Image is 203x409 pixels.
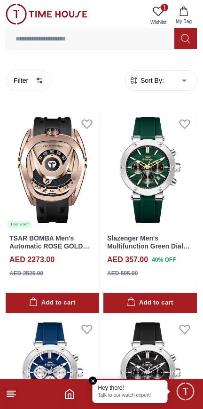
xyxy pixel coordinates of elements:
[98,384,162,392] div: Hey there!
[6,4,87,24] img: ...
[152,256,176,264] span: 40 % OFF
[6,112,99,229] img: TSAR BOMBA Men's Automatic ROSE GOLD Dial Watch - TB8213ASET-07
[107,254,148,265] h4: AED 357.00
[147,19,170,26] span: Wishlist
[161,4,168,11] span: 1
[89,377,97,385] em: Close tooltip
[175,381,196,402] div: Chat Widget
[103,112,197,229] img: Slazenger Men's Multifunction Green Dial Watch - SL.9.2564.2.05
[9,269,43,278] div: AED 2525.00
[139,76,164,85] span: Sort By:
[170,4,197,28] button: My Bag
[9,234,92,265] a: TSAR BOMBA Men's Automatic ROSE GOLD Dial Watch - TB8213ASET-07
[172,18,195,25] span: My Bag
[107,234,190,258] a: Slazenger Men's Multifunction Green Dial Watch - SL.9.2564.2.05
[129,76,164,85] button: Sort By:
[6,71,51,90] button: Filter
[8,221,31,228] div: 1 items left
[64,388,75,400] a: Home
[6,112,99,229] a: TSAR BOMBA Men's Automatic ROSE GOLD Dial Watch - TB8213ASET-071 items left
[98,393,162,399] p: Talk to our watch expert!
[29,297,75,308] div: Add to cart
[103,293,197,313] button: Add to cart
[127,297,173,308] div: Add to cart
[107,269,138,278] div: AED 595.00
[6,293,99,313] button: Add to cart
[147,4,170,28] a: 1Wishlist
[9,254,55,265] h4: AED 2273.00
